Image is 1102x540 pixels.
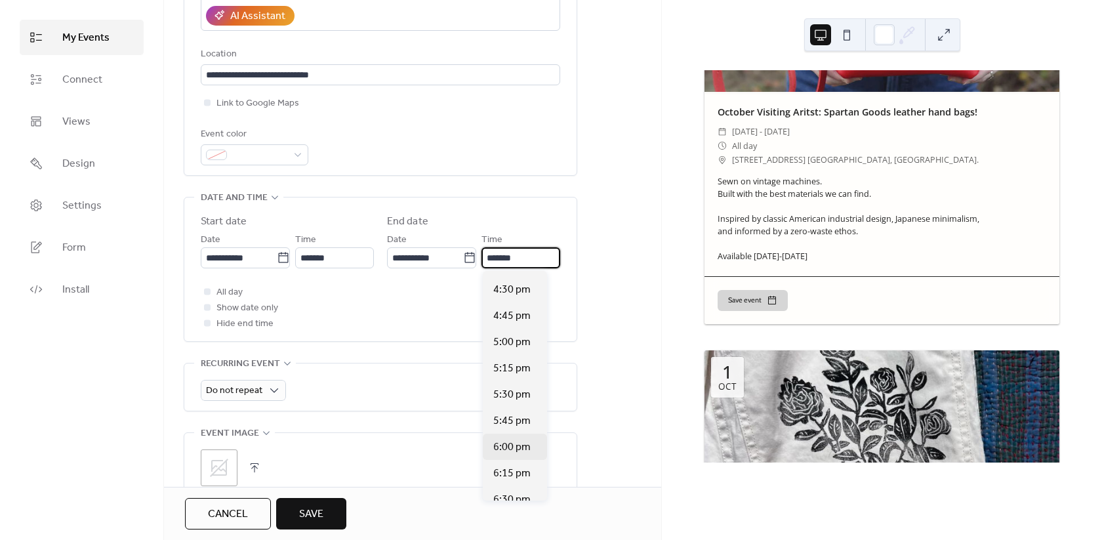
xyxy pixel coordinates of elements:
button: Save event [718,290,788,311]
a: My Events [20,20,144,55]
span: 5:00 pm [493,335,531,350]
span: Time [295,232,316,248]
span: My Events [62,30,110,46]
span: Time [481,232,502,248]
span: Views [62,114,91,130]
a: Install [20,272,144,307]
span: [DATE] - [DATE] [732,125,790,138]
span: 6:30 pm [493,492,531,508]
div: October Visiting Aritst: Spartan Goods leather hand bags! [704,105,1059,119]
span: Recurring event [201,356,280,372]
div: ​ [718,153,727,167]
span: 6:00 pm [493,440,531,455]
span: Settings [62,198,102,214]
span: Date and time [201,190,268,206]
a: Connect [20,62,144,97]
span: Date [201,232,220,248]
div: AI Assistant [230,9,285,24]
span: Event image [201,426,259,442]
div: ​ [718,125,727,138]
div: End date [387,214,428,230]
div: Event color [201,127,306,142]
div: ; [201,449,237,486]
span: All day [216,285,243,301]
span: [STREET_ADDRESS] [GEOGRAPHIC_DATA], [GEOGRAPHIC_DATA]. [732,153,979,167]
span: Do not repeat [206,382,262,400]
span: Show date only [216,301,278,316]
span: 5:45 pm [493,413,531,429]
a: Settings [20,188,144,223]
span: 5:15 pm [493,361,531,377]
span: Hide end time [216,316,274,332]
div: ​ [718,139,727,153]
span: Save [299,507,323,522]
div: Sewn on vintage machines. Built with the best materials we can find. Inspired by classic American... [704,176,1059,262]
button: Cancel [185,498,271,530]
span: Connect [62,72,102,88]
div: Oct [718,383,736,392]
span: Link to Google Maps [216,96,299,112]
span: Form [62,240,86,256]
div: 1 [722,363,732,381]
button: Save [276,498,346,530]
span: Cancel [208,507,248,522]
div: Location [201,47,558,62]
a: Form [20,230,144,265]
span: 5:30 pm [493,387,531,403]
div: Start date [201,214,247,230]
span: 4:45 pm [493,308,531,324]
button: AI Assistant [206,6,295,26]
span: Install [62,282,89,298]
a: Design [20,146,144,181]
span: All day [732,139,757,153]
span: 6:15 pm [493,466,531,482]
a: Views [20,104,144,139]
span: Design [62,156,95,172]
span: Date [387,232,407,248]
span: 4:30 pm [493,282,531,298]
